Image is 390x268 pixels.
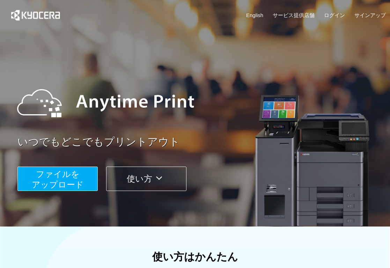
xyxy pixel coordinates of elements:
button: ファイルを​​アップロード [17,167,98,191]
a: ログイン [324,12,345,19]
button: 使い方 [106,167,186,191]
a: English [246,12,263,19]
a: サインアップ [354,12,386,19]
span: ファイルを ​​アップロード [32,169,84,189]
a: サービス提供店舗 [273,12,315,19]
a: いつでもどこでもプリントアウト [17,135,390,150]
